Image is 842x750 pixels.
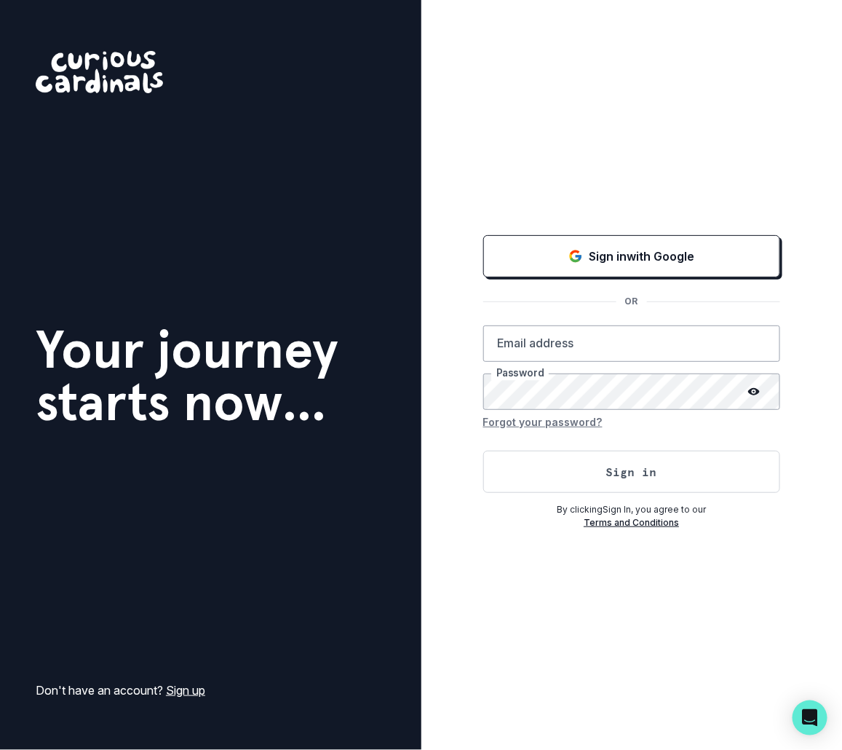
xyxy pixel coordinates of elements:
[584,517,679,528] a: Terms and Conditions
[483,451,780,493] button: Sign in
[589,248,694,265] p: Sign in with Google
[36,51,163,93] img: Curious Cardinals Logo
[483,235,780,277] button: Sign in with Google (GSuite)
[36,323,338,428] h1: Your journey starts now...
[483,503,780,516] p: By clicking Sign In , you agree to our
[793,700,827,735] div: Open Intercom Messenger
[483,410,603,433] button: Forgot your password?
[166,683,205,698] a: Sign up
[616,295,647,308] p: OR
[36,682,205,699] p: Don't have an account?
